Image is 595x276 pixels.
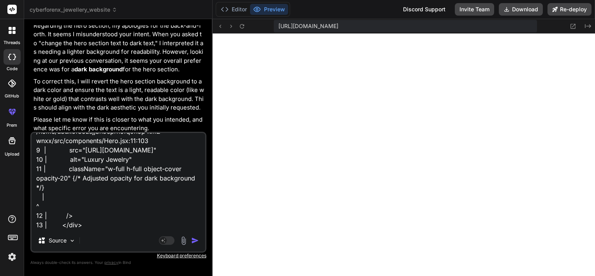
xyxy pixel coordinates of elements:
button: Invite Team [455,3,494,16]
span: privacy [104,260,118,265]
img: attachment [179,236,188,245]
button: Re-deploy [547,3,591,16]
p: To correct this, I will revert the hero section background to a dark color and ensure the text is... [33,77,205,112]
p: Always double-check its answers. Your in Bind [30,259,206,266]
label: GitHub [5,93,19,99]
p: Source [49,237,67,244]
img: Pick Models [69,237,76,244]
span: cyberforenx_jewellery_website [30,6,117,14]
div: Discord Support [398,3,450,16]
label: Upload [5,151,19,157]
label: prem [7,122,17,129]
label: threads [4,39,20,46]
button: Download [499,3,543,16]
strong: dark background [74,65,123,73]
button: Preview [250,4,288,15]
p: Please let me know if this is closer to what you intended, and what specific error you are encoun... [33,115,205,133]
span: [URL][DOMAIN_NAME] [278,22,338,30]
button: Editor [218,4,250,15]
p: Keyboard preferences [30,253,206,259]
textarea: [plugin:vite:react-babel] /home/u3uk0f35zsjjbn9cprh6fq9h0p4tm2-wnxx/src/components/Hero.jsx: Unex... [32,133,205,230]
label: code [7,65,18,72]
p: Regarding the hero section, my apologies for the back-and-forth. It seems I misunderstood your in... [33,21,205,74]
img: icon [191,237,199,244]
img: settings [5,250,19,264]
